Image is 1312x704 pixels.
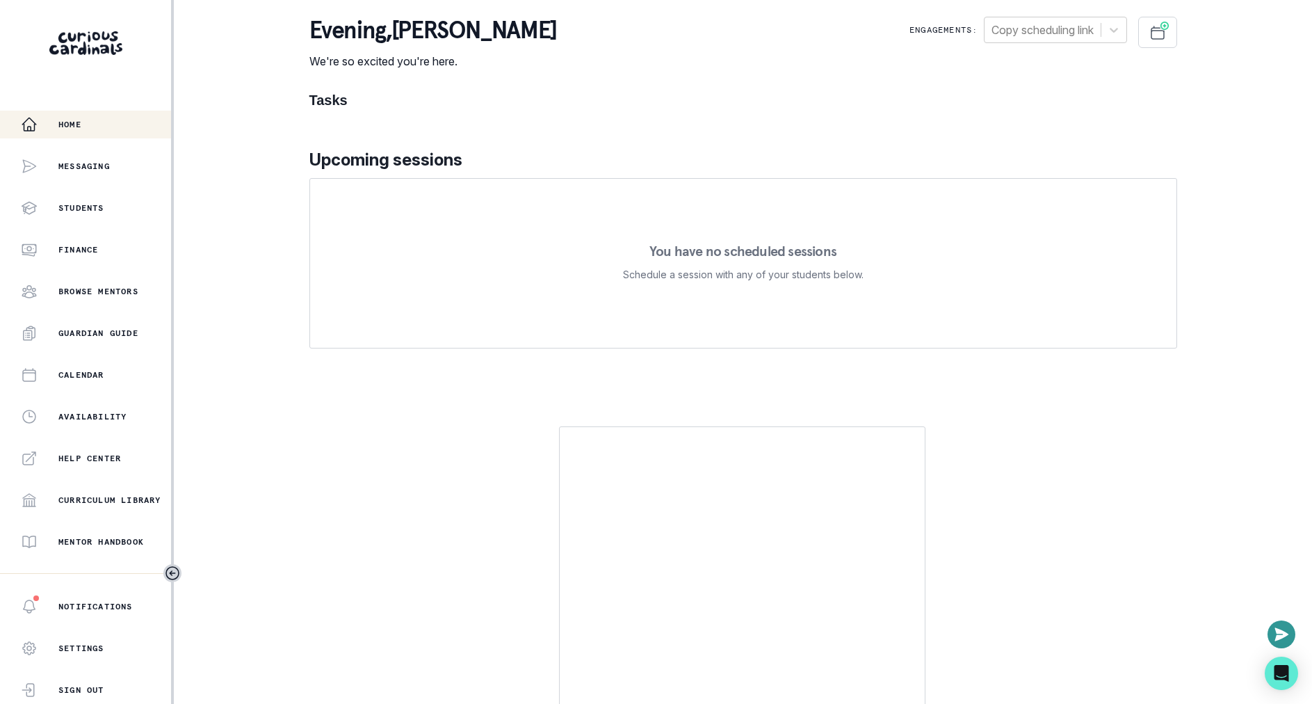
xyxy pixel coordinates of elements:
p: Notifications [58,601,133,612]
button: Schedule Sessions [1138,17,1177,48]
button: Toggle sidebar [163,564,181,582]
p: Home [58,119,81,130]
p: Students [58,202,104,214]
p: Curriculum Library [58,495,161,506]
p: You have no scheduled sessions [649,244,836,258]
p: Help Center [58,453,121,464]
p: We're so excited you're here. [309,53,557,70]
p: Browse Mentors [58,286,138,297]
p: Finance [58,244,98,255]
p: Upcoming sessions [309,147,1177,173]
p: Mentor Handbook [58,536,144,547]
button: Open or close messaging widget [1268,621,1295,648]
p: Calendar [58,369,104,381]
p: Availability [58,411,127,422]
p: Guardian Guide [58,328,138,339]
p: Engagements: [909,24,978,35]
div: Open Intercom Messenger [1265,657,1298,690]
p: Schedule a session with any of your students below. [623,266,864,283]
div: Copy scheduling link [991,22,1094,38]
p: evening , [PERSON_NAME] [309,17,557,45]
p: Settings [58,643,104,654]
p: Messaging [58,161,110,172]
img: Curious Cardinals Logo [49,31,122,55]
h1: Tasks [309,92,1177,109]
p: Sign Out [58,685,104,696]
